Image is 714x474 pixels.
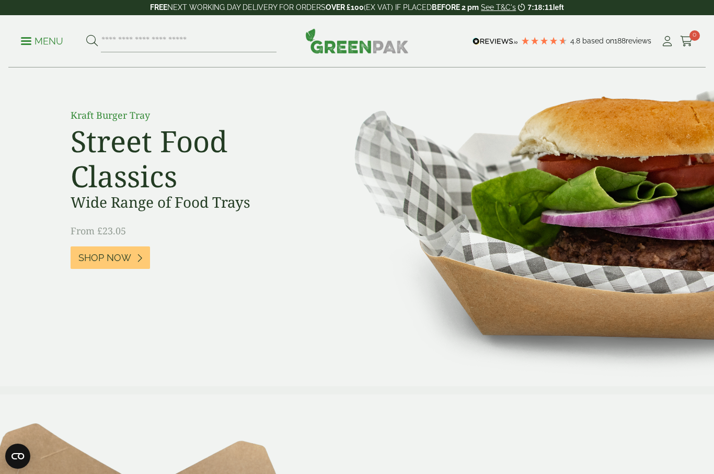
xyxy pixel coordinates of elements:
img: REVIEWS.io [473,38,518,45]
i: Cart [680,36,693,47]
i: My Account [661,36,674,47]
button: Open CMP widget [5,444,30,469]
strong: OVER £100 [326,3,364,12]
span: left [553,3,564,12]
a: 0 [680,33,693,49]
span: 4.8 [570,37,582,45]
a: Menu [21,35,63,46]
strong: FREE [150,3,167,12]
h3: Wide Range of Food Trays [71,194,306,211]
span: Shop Now [78,252,131,264]
span: Based on [582,37,614,45]
p: Menu [21,35,63,48]
p: Kraft Burger Tray [71,108,306,122]
span: 7:18:11 [527,3,552,12]
span: 188 [614,37,626,45]
a: See T&C's [481,3,516,12]
span: From £23.05 [71,224,126,237]
strong: BEFORE 2 pm [432,3,479,12]
div: 4.79 Stars [521,36,568,46]
img: GreenPak Supplies [305,28,409,53]
a: Shop Now [71,246,150,269]
span: reviews [626,37,651,45]
span: 0 [689,30,700,41]
h2: Street Food Classics [71,123,306,194]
